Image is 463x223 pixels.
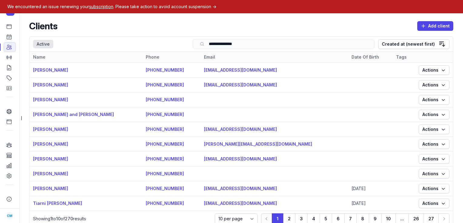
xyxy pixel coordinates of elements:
a: [EMAIL_ADDRESS][DOMAIN_NAME] [204,201,277,206]
a: [PERSON_NAME] and [PERSON_NAME] [33,112,114,117]
a: [PERSON_NAME] [33,82,68,87]
th: Phone [142,52,200,63]
a: [PHONE_NUMBER] [146,156,184,161]
span: Actions [422,96,446,103]
a: [PHONE_NUMBER] [146,67,184,73]
div: Active [33,40,53,48]
a: [EMAIL_ADDRESS][DOMAIN_NAME] [204,156,277,161]
a: [PHONE_NUMBER] [146,97,184,102]
a: [PHONE_NUMBER] [146,82,184,87]
span: CM [7,212,12,219]
th: Tags [392,52,415,63]
a: [PHONE_NUMBER] [146,186,184,191]
span: Actions [422,81,446,89]
div: Created at (newest first) [382,40,435,48]
a: Tiarni [PERSON_NAME] [33,201,82,206]
a: [PERSON_NAME] [33,156,68,161]
span: Add client [421,22,450,30]
a: [PERSON_NAME][EMAIL_ADDRESS][DOMAIN_NAME] [204,141,312,147]
a: [PERSON_NAME] [33,186,68,191]
a: [PHONE_NUMBER] [146,141,184,147]
th: Date Of Birth [348,52,392,63]
a: We encountered an issue renewing your . Please take action to avoid account suspension → [7,4,216,9]
span: Actions [422,111,446,118]
button: Actions [419,124,449,134]
a: [PHONE_NUMBER] [146,127,184,132]
a: [PERSON_NAME] [33,141,68,147]
a: [EMAIL_ADDRESS][DOMAIN_NAME] [204,82,277,87]
a: [EMAIL_ADDRESS][DOMAIN_NAME] [204,186,277,191]
a: [PHONE_NUMBER] [146,171,184,176]
span: 270 [65,216,73,221]
a: [EMAIL_ADDRESS][DOMAIN_NAME] [204,127,277,132]
button: Created at (newest first) [378,39,449,49]
a: [PHONE_NUMBER] [146,112,184,117]
td: [DATE] [348,181,392,196]
a: [PERSON_NAME] [33,171,68,176]
span: 10 [56,216,61,221]
a: [EMAIL_ADDRESS][DOMAIN_NAME] [204,67,277,73]
a: [PERSON_NAME] [33,127,68,132]
span: Actions [422,126,446,133]
button: Actions [419,139,449,149]
span: Actions [422,200,446,207]
a: [PERSON_NAME] [33,97,68,102]
a: [PHONE_NUMBER] [146,201,184,206]
button: Actions [419,80,449,90]
span: subscription [89,4,113,9]
button: Add client [417,21,453,31]
span: 1 [50,216,52,221]
button: Actions [419,95,449,105]
a: [PERSON_NAME] [33,67,68,73]
button: Actions [419,184,449,193]
button: Actions [419,154,449,164]
span: Actions [422,155,446,163]
nav: Tabs [33,40,189,48]
button: Actions [419,169,449,179]
th: Name [29,52,142,63]
h2: Clients [29,21,57,31]
th: Email [200,52,348,63]
button: Actions [419,110,449,119]
span: Actions [422,66,446,74]
span: Actions [422,170,446,177]
p: Showing to of results [33,216,211,222]
span: Actions [422,141,446,148]
td: [DATE] [348,196,392,211]
button: Actions [419,65,449,75]
span: Actions [422,185,446,192]
button: Actions [419,199,449,208]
